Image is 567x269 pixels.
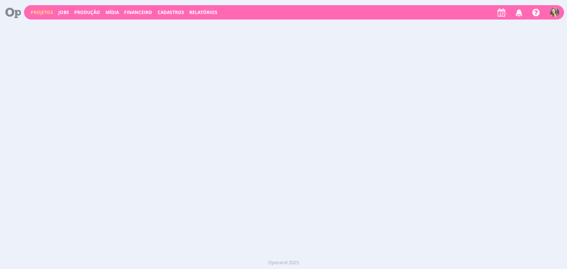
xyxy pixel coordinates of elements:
[106,9,119,15] a: Mídia
[103,10,121,15] button: Mídia
[74,9,100,15] a: Produção
[122,10,154,15] button: Financeiro
[56,10,71,15] button: Jobs
[28,10,55,15] button: Projetos
[187,10,220,15] button: Relatórios
[31,9,53,15] a: Projetos
[72,10,102,15] button: Produção
[158,9,184,15] span: Cadastros
[58,9,69,15] a: Jobs
[124,9,152,15] a: Financeiro
[550,8,559,17] img: G
[550,6,560,19] button: G
[155,10,186,15] button: Cadastros
[189,9,217,15] a: Relatórios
